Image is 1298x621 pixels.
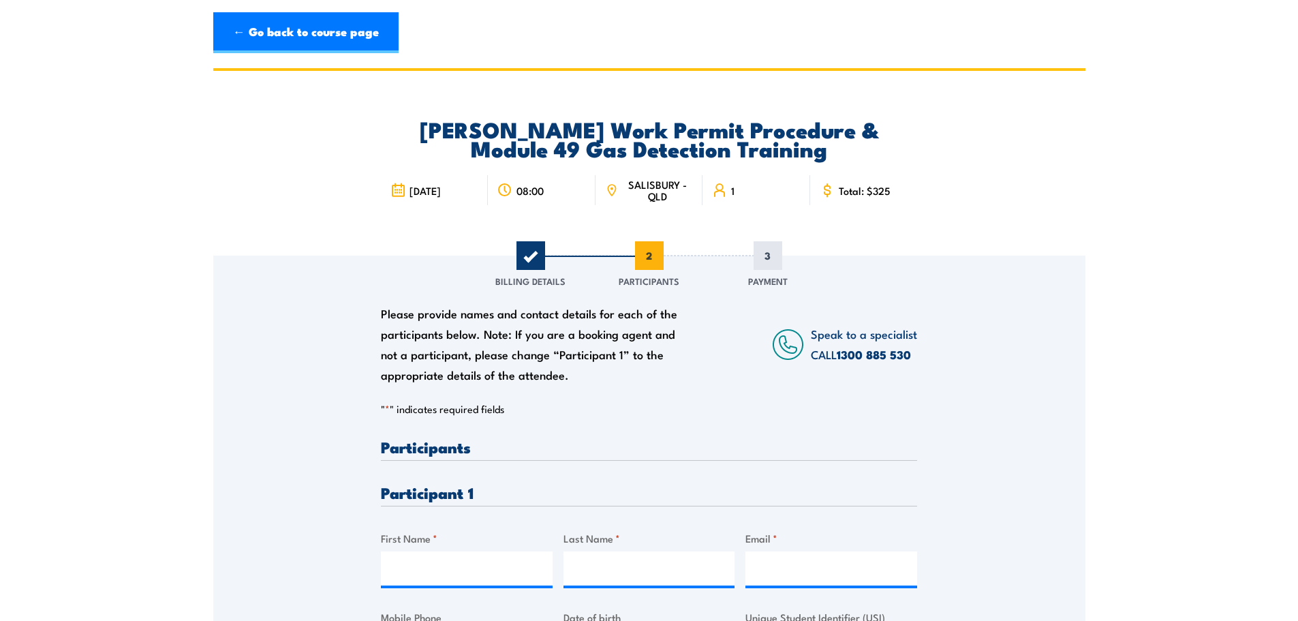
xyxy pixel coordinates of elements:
[635,241,664,270] span: 2
[837,346,911,363] a: 1300 885 530
[381,530,553,546] label: First Name
[622,179,693,202] span: SALISBURY - QLD
[381,119,917,157] h2: [PERSON_NAME] Work Permit Procedure & Module 49 Gas Detection Training
[839,185,891,196] span: Total: $325
[495,274,566,288] span: Billing Details
[748,274,788,288] span: Payment
[516,185,544,196] span: 08:00
[563,530,735,546] label: Last Name
[381,439,917,455] h3: Participants
[381,485,917,500] h3: Participant 1
[811,325,917,363] span: Speak to a specialist CALL
[619,274,679,288] span: Participants
[745,530,917,546] label: Email
[213,12,399,53] a: ← Go back to course page
[410,185,441,196] span: [DATE]
[754,241,782,270] span: 3
[381,402,917,416] p: " " indicates required fields
[516,241,545,270] span: 1
[381,303,690,385] div: Please provide names and contact details for each of the participants below. Note: If you are a b...
[731,185,735,196] span: 1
